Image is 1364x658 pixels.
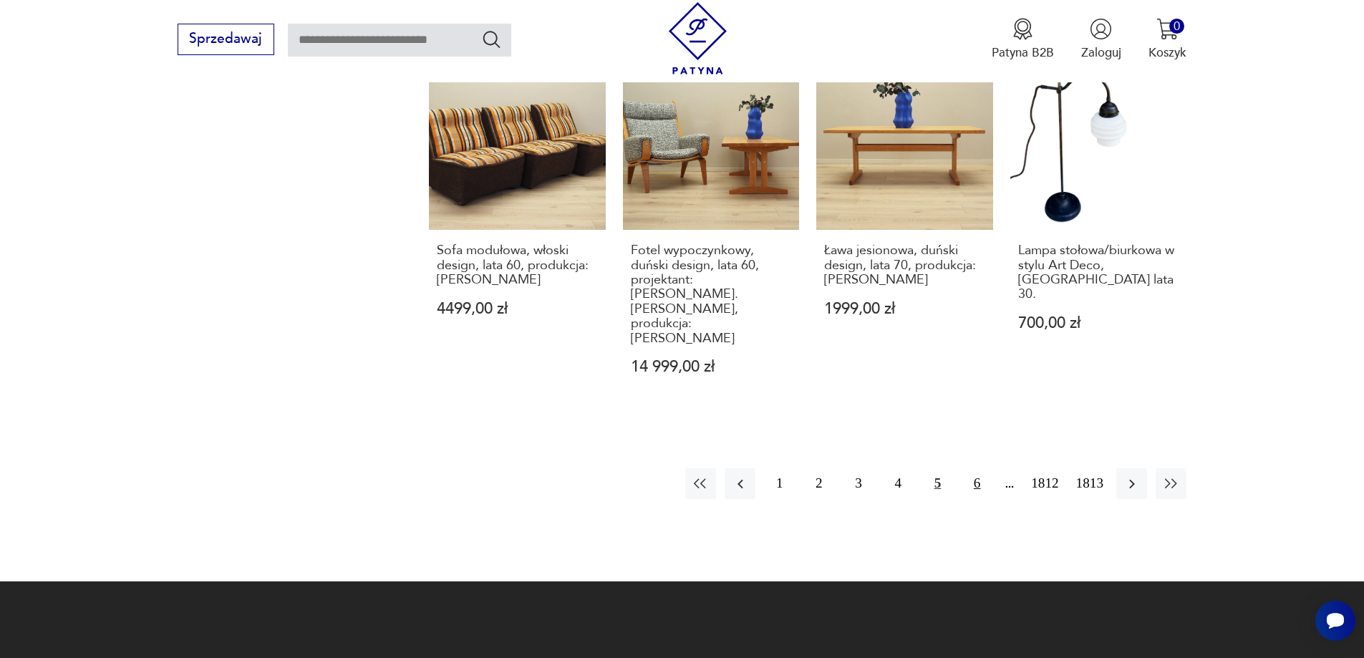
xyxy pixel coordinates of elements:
[883,468,914,499] button: 4
[1148,18,1186,61] button: 0Koszyk
[429,53,606,408] a: Sofa modułowa, włoski design, lata 60, produkcja: WłochySofa modułowa, włoski design, lata 60, pr...
[922,468,953,499] button: 5
[1090,18,1112,40] img: Ikonka użytkownika
[824,243,985,287] h3: Ława jesionowa, duński design, lata 70, produkcja: [PERSON_NAME]
[1315,601,1355,641] iframe: Smartsupp widget button
[843,468,874,499] button: 3
[481,29,502,49] button: Szukaj
[1072,468,1108,499] button: 1813
[824,301,985,316] p: 1999,00 zł
[1081,18,1121,61] button: Zaloguj
[1081,44,1121,61] p: Zaloguj
[764,468,795,499] button: 1
[992,18,1054,61] button: Patyna B2B
[178,24,274,55] button: Sprzedawaj
[437,243,598,287] h3: Sofa modułowa, włoski design, lata 60, produkcja: [PERSON_NAME]
[631,359,792,374] p: 14 999,00 zł
[1027,468,1063,499] button: 1812
[803,468,834,499] button: 2
[1156,18,1179,40] img: Ikona koszyka
[992,44,1054,61] p: Patyna B2B
[1018,243,1179,302] h3: Lampa stołowa/biurkowa w stylu Art Deco, [GEOGRAPHIC_DATA] lata 30.
[1169,19,1184,34] div: 0
[1012,18,1034,40] img: Ikona medalu
[631,243,792,346] h3: Fotel wypoczynkowy, duński design, lata 60, projektant: [PERSON_NAME]. [PERSON_NAME], produkcja: ...
[437,301,598,316] p: 4499,00 zł
[992,18,1054,61] a: Ikona medaluPatyna B2B
[1148,44,1186,61] p: Koszyk
[962,468,992,499] button: 6
[1018,316,1179,331] p: 700,00 zł
[623,53,800,408] a: Fotel wypoczynkowy, duński design, lata 60, projektant: Hans. J. Wegner, produkcja: GetamaFotel w...
[1010,53,1187,408] a: Lampa stołowa/biurkowa w stylu Art Deco, Niemcy lata 30.Lampa stołowa/biurkowa w stylu Art Deco, ...
[178,34,274,46] a: Sprzedawaj
[816,53,993,408] a: Ława jesionowa, duński design, lata 70, produkcja: DaniaŁawa jesionowa, duński design, lata 70, p...
[662,2,734,74] img: Patyna - sklep z meblami i dekoracjami vintage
